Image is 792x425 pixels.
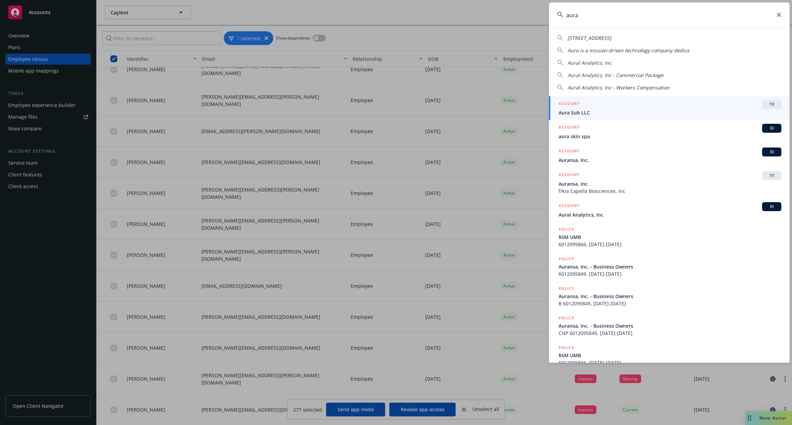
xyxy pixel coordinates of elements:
[559,344,574,351] h5: POLICY
[559,156,781,164] span: Auransa, Inc.
[559,124,580,132] h5: ACCOUNT
[559,226,574,233] h5: POLICY
[559,329,781,337] span: CNP 6012095849, [DATE]-[DATE]
[559,171,580,179] h5: ACCOUNT
[549,252,790,281] a: POLICYAuransa, Inc. - Business Owners6012095849, [DATE]-[DATE]
[568,47,689,54] span: Aura is a mission-driven technology company dedica
[559,148,580,156] h5: ACCOUNT
[568,84,670,91] span: Aural Analytics, Inc - Workers Compensation
[765,204,779,210] span: BI
[559,315,574,322] h5: POLICY
[549,167,790,198] a: ACCOUNTTRAuransa, Inc.f/k/a Capella Biosciences, Inc
[559,133,781,140] span: aura skin spa
[549,2,790,27] input: Search...
[559,233,781,241] span: $5M UMB
[549,222,790,252] a: POLICY$5M UMB6012095866, [DATE]-[DATE]
[559,202,580,210] h5: ACCOUNT
[549,144,790,167] a: ACCOUNTBIAuransa, Inc.
[559,100,580,108] h5: ACCOUNT
[559,285,574,292] h5: POLICY
[549,198,790,222] a: ACCOUNTBIAural Analytics, Inc
[559,322,781,329] span: Auransa, Inc. - Business Owners
[765,149,779,155] span: BI
[559,300,781,307] span: B 6012095849, [DATE]-[DATE]
[549,120,790,144] a: ACCOUNTBIaura skin spa
[559,352,781,359] span: $5M UMB
[559,359,781,366] span: 6012095866, [DATE]-[DATE]
[559,241,781,248] span: 6012095866, [DATE]-[DATE]
[559,293,781,300] span: Auransa, Inc. - Business Owners
[568,59,612,66] span: Aural Analytics, Inc
[559,187,781,195] span: f/k/a Capella Biosciences, Inc
[568,35,611,41] span: [STREET_ADDRESS]
[549,340,790,370] a: POLICY$5M UMB6012095866, [DATE]-[DATE]
[568,72,663,78] span: Aural Analytics, Inc - Commercial Package
[549,281,790,311] a: POLICYAuransa, Inc. - Business OwnersB 6012095849, [DATE]-[DATE]
[549,311,790,340] a: POLICYAuransa, Inc. - Business OwnersCNP 6012095849, [DATE]-[DATE]
[765,101,779,108] span: TR
[559,263,781,270] span: Auransa, Inc. - Business Owners
[559,270,781,277] span: 6012095849, [DATE]-[DATE]
[765,173,779,179] span: TR
[559,255,574,262] h5: POLICY
[559,109,781,116] span: Aura Sub LLC
[559,211,781,218] span: Aural Analytics, Inc
[765,125,779,131] span: BI
[549,96,790,120] a: ACCOUNTTRAura Sub LLC
[559,180,781,187] span: Auransa, Inc.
